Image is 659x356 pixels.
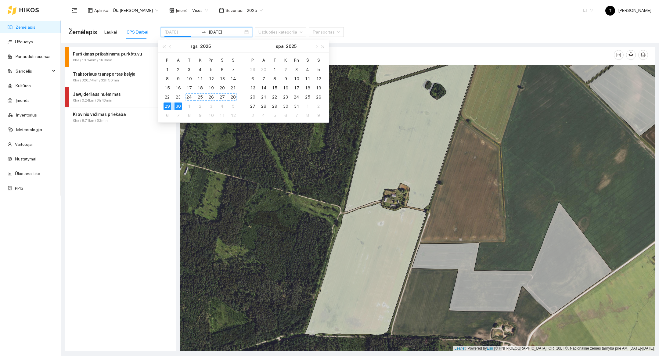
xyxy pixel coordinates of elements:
[173,65,184,74] td: 2025-09-02
[173,92,184,102] td: 2025-09-23
[271,75,278,82] div: 8
[304,75,311,82] div: 11
[304,102,311,110] div: 1
[217,74,228,83] td: 2025-09-13
[164,112,171,119] div: 6
[280,65,291,74] td: 2025-10-02
[276,40,283,52] button: spa
[605,8,651,13] span: [PERSON_NAME]
[247,65,258,74] td: 2025-09-29
[293,84,300,92] div: 17
[315,66,322,73] div: 5
[229,93,237,101] div: 28
[609,6,612,16] span: T
[164,84,171,92] div: 15
[280,74,291,83] td: 2025-10-09
[229,75,237,82] div: 14
[104,29,117,35] div: Laukai
[200,40,211,52] button: 2025
[184,102,195,111] td: 2025-10-01
[293,112,300,119] div: 7
[173,102,184,111] td: 2025-09-30
[229,112,237,119] div: 12
[164,29,199,35] input: Pradžios data
[228,102,239,111] td: 2025-10-05
[217,55,228,65] th: Š
[195,92,206,102] td: 2025-09-25
[291,92,302,102] td: 2025-10-24
[260,75,267,82] div: 7
[269,102,280,111] td: 2025-10-29
[127,29,148,35] div: GPS Darbai
[207,102,215,110] div: 3
[206,83,217,92] td: 2025-09-19
[218,84,226,92] div: 20
[614,50,624,60] button: column-width
[315,93,322,101] div: 26
[164,75,171,82] div: 8
[173,55,184,65] th: A
[583,6,593,15] span: LT
[88,8,93,13] span: layout
[195,55,206,65] th: K
[271,84,278,92] div: 15
[282,66,289,73] div: 2
[269,55,280,65] th: T
[206,55,217,65] th: Pn
[175,84,182,92] div: 16
[164,93,171,101] div: 22
[162,92,173,102] td: 2025-09-22
[206,102,217,111] td: 2025-10-03
[217,83,228,92] td: 2025-09-20
[218,112,226,119] div: 11
[15,171,40,176] a: Ūkio analitika
[73,92,121,97] strong: Javų derliaus nuėmimas
[73,112,126,117] strong: Krovinio vežimas priekaba
[280,92,291,102] td: 2025-10-23
[206,111,217,120] td: 2025-10-10
[185,75,193,82] div: 10
[280,55,291,65] th: K
[192,6,208,15] span: Visos
[73,52,142,56] strong: Purškimas prikabinamu purkštuvu
[258,83,269,92] td: 2025-10-14
[313,55,324,65] th: S
[16,65,50,77] span: Sandėlis
[176,7,189,14] span: Įmonė :
[302,111,313,120] td: 2025-11-08
[455,346,466,351] a: Leaflet
[228,74,239,83] td: 2025-09-14
[229,84,237,92] div: 21
[162,111,173,120] td: 2025-10-06
[162,74,173,83] td: 2025-09-08
[15,142,33,147] a: Vartotojai
[247,111,258,120] td: 2025-11-03
[315,84,322,92] div: 19
[207,84,215,92] div: 19
[302,65,313,74] td: 2025-10-04
[487,346,493,351] a: Esri
[247,6,263,15] span: 2025
[304,112,311,119] div: 8
[282,93,289,101] div: 23
[173,83,184,92] td: 2025-09-16
[247,102,258,111] td: 2025-10-27
[282,84,289,92] div: 16
[195,83,206,92] td: 2025-09-18
[228,111,239,120] td: 2025-10-12
[218,75,226,82] div: 13
[162,83,173,92] td: 2025-09-15
[15,156,36,161] a: Nustatymai
[196,112,204,119] div: 9
[94,7,109,14] span: Aplinka :
[315,102,322,110] div: 2
[184,65,195,74] td: 2025-09-03
[280,102,291,111] td: 2025-10-30
[260,112,267,119] div: 4
[185,112,193,119] div: 8
[269,74,280,83] td: 2025-10-08
[206,92,217,102] td: 2025-09-26
[282,102,289,110] div: 30
[196,93,204,101] div: 25
[73,118,108,124] span: 0ha / 8.71km / 52min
